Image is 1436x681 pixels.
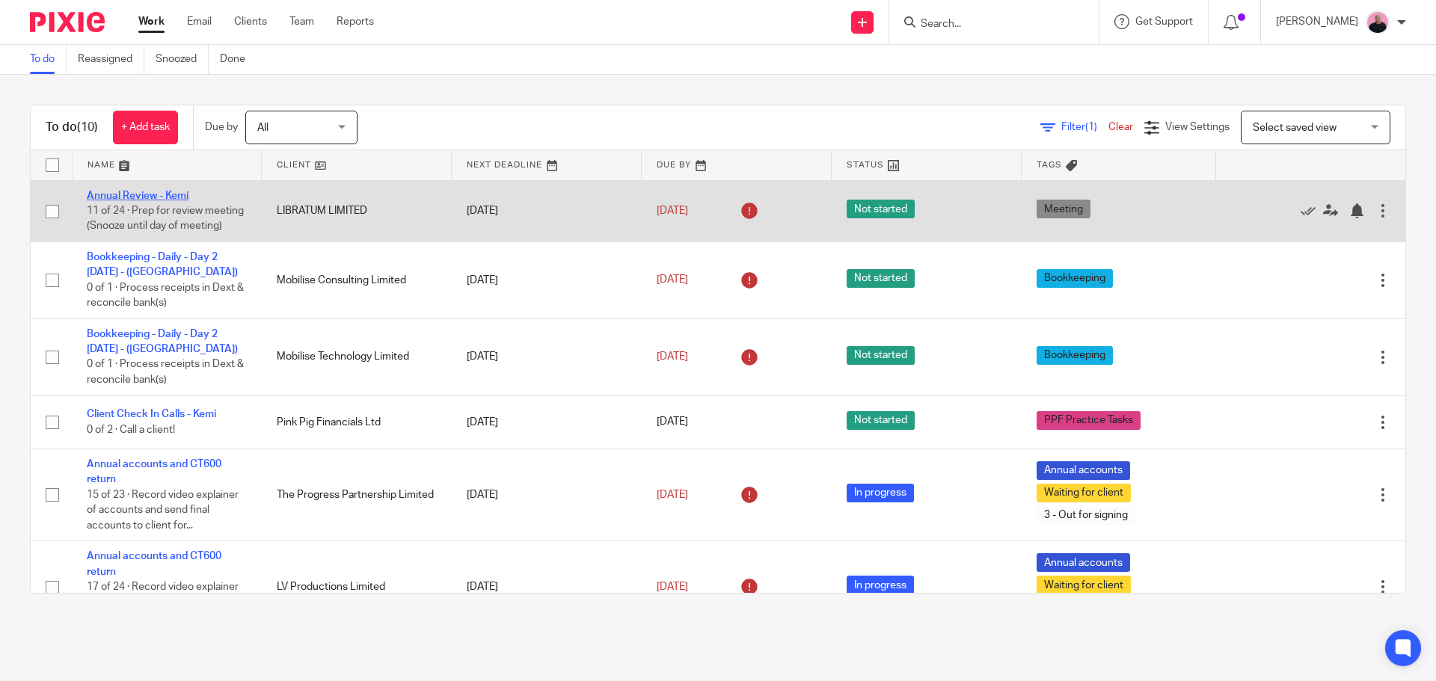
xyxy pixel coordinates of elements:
a: Clear [1108,122,1133,132]
span: Bookkeeping [1037,269,1113,288]
a: Annual accounts and CT600 return [87,551,221,576]
span: [DATE] [657,417,688,428]
span: In progress [847,576,914,594]
a: To do [30,45,67,74]
h1: To do [46,120,98,135]
a: Email [187,14,212,29]
span: Meeting [1037,200,1090,218]
span: Filter [1061,122,1108,132]
span: 3 - Out for signing [1037,506,1135,525]
a: Mark as done [1301,203,1323,218]
p: [PERSON_NAME] [1276,14,1358,29]
span: 0 of 1 · Process receipts in Dext & reconcile bank(s) [87,360,244,386]
span: [DATE] [657,206,688,216]
span: Not started [847,269,915,288]
a: Client Check In Calls - Kemi [87,409,216,419]
span: 11 of 24 · Prep for review meeting (Snooze until day of meeting) [87,206,244,232]
p: Due by [205,120,238,135]
td: [DATE] [452,395,642,449]
span: 0 of 2 · Call a client! [87,425,175,435]
span: Waiting for client [1037,484,1131,502]
img: Pixie [30,12,105,32]
span: Annual accounts [1037,461,1130,480]
span: Bookkeeping [1037,346,1113,365]
td: [DATE] [452,541,642,633]
td: [DATE] [452,241,642,318]
span: [DATE] [657,490,688,500]
a: Reports [337,14,374,29]
a: Clients [234,14,267,29]
span: Waiting for client [1037,576,1131,594]
a: Annual accounts and CT600 return [87,459,221,484]
td: LV Productions Limited [262,541,452,633]
span: All [257,123,269,133]
span: Not started [847,200,915,218]
span: Annual accounts [1037,553,1130,572]
td: [DATE] [452,180,642,241]
span: 0 of 1 · Process receipts in Dext & reconcile bank(s) [87,283,244,309]
td: Mobilise Technology Limited [262,318,452,395]
span: View Settings [1165,122,1230,132]
input: Search [919,18,1054,31]
span: Not started [847,411,915,430]
span: [DATE] [657,351,688,362]
span: PPF Practice Tasks [1037,411,1141,430]
a: Bookkeeping - Daily - Day 2 [DATE] - ([GEOGRAPHIC_DATA]) [87,252,238,277]
a: Work [138,14,165,29]
span: Not started [847,346,915,365]
span: 15 of 23 · Record video explainer of accounts and send final accounts to client for... [87,490,239,531]
td: Pink Pig Financials Ltd [262,395,452,449]
span: [DATE] [657,275,688,286]
a: Reassigned [78,45,144,74]
span: 17 of 24 · Record video explainer of accounts and send final accounts to client for... [87,582,239,623]
td: [DATE] [452,318,642,395]
td: LIBRATUM LIMITED [262,180,452,241]
span: Get Support [1135,16,1193,27]
a: Done [220,45,257,74]
span: [DATE] [657,582,688,592]
img: Bio%20-%20Kemi%20.png [1366,10,1390,34]
span: In progress [847,484,914,502]
a: + Add task [113,111,178,144]
a: Snoozed [156,45,209,74]
a: Annual Review - Kemi [87,191,188,201]
span: (1) [1085,122,1097,132]
a: Bookkeeping - Daily - Day 2 [DATE] - ([GEOGRAPHIC_DATA]) [87,329,238,354]
td: The Progress Partnership Limited [262,449,452,540]
td: Mobilise Consulting Limited [262,241,452,318]
span: Tags [1037,161,1062,169]
a: Team [289,14,314,29]
td: [DATE] [452,449,642,540]
span: Select saved view [1253,123,1337,133]
span: (10) [77,121,98,133]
